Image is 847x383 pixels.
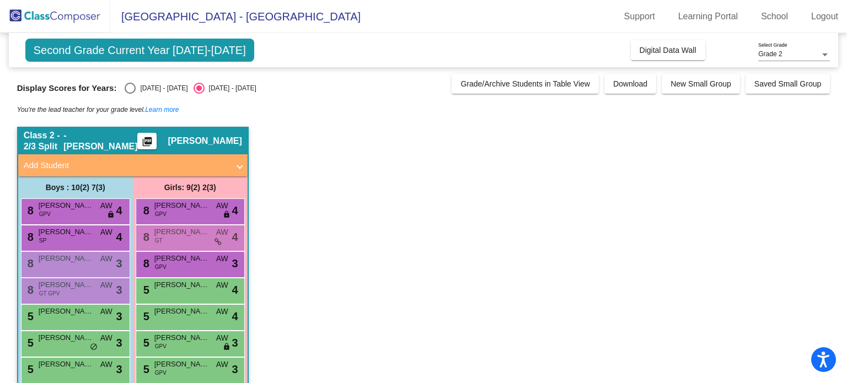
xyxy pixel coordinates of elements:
span: 3 [232,255,238,272]
span: 8 [25,231,34,243]
span: [PERSON_NAME] [39,359,94,370]
span: AW [100,359,112,370]
span: - [PERSON_NAME] [63,130,137,152]
span: lock [107,211,115,219]
mat-icon: picture_as_pdf [141,136,154,152]
span: 5 [25,337,34,349]
span: [PERSON_NAME] [39,253,94,264]
span: 3 [232,361,238,377]
span: 5 [141,284,149,296]
span: 8 [25,204,34,217]
button: Grade/Archive Students in Table View [452,74,599,94]
span: 3 [116,361,122,377]
span: 5 [25,310,34,322]
span: [PERSON_NAME] [39,332,94,343]
span: SP [39,236,46,245]
span: [PERSON_NAME] [154,332,210,343]
button: Saved Small Group [746,74,830,94]
span: [PERSON_NAME] [154,279,210,290]
span: AW [216,279,228,291]
span: 8 [25,284,34,296]
span: AW [216,359,228,370]
span: do_not_disturb_alt [90,343,98,352]
div: Girls: 9(2) 2(3) [133,176,248,198]
span: [GEOGRAPHIC_DATA] - [GEOGRAPHIC_DATA] [110,8,361,25]
span: [PERSON_NAME] [154,226,210,238]
span: Second Grade Current Year [DATE]-[DATE] [25,39,254,62]
span: [PERSON_NAME] [154,253,210,264]
span: GPV [155,263,167,271]
a: Learning Portal [669,8,747,25]
span: Digital Data Wall [640,46,696,55]
span: [PERSON_NAME] [154,306,210,317]
span: Display Scores for Years: [17,83,117,93]
span: 4 [232,282,238,298]
span: 3 [116,308,122,325]
span: 4 [232,308,238,325]
span: 8 [141,257,149,269]
span: 5 [141,310,149,322]
a: School [752,8,797,25]
span: [PERSON_NAME] [39,306,94,317]
i: You're the lead teacher for your grade level. [17,106,179,114]
span: 3 [116,335,122,351]
span: GPV [155,342,167,350]
span: GPV [155,369,167,377]
span: [PERSON_NAME] [154,359,210,370]
span: [PERSON_NAME] [168,136,242,147]
span: AW [100,279,112,291]
button: New Small Group [662,74,740,94]
span: 5 [25,363,34,375]
mat-panel-title: Add Student [24,159,229,172]
button: Print Students Details [137,133,157,149]
span: 4 [116,202,122,219]
span: GPV [39,210,51,218]
a: Logout [802,8,847,25]
div: Boys : 10(2) 7(3) [18,176,133,198]
span: 4 [232,202,238,219]
span: GPV [155,210,167,218]
span: AW [216,306,228,317]
span: AW [100,200,112,212]
div: [DATE] - [DATE] [205,83,256,93]
a: Support [615,8,664,25]
span: 8 [141,204,149,217]
mat-expansion-panel-header: Add Student [18,154,248,176]
span: Class 2 - 2/3 Split [24,130,64,152]
span: 8 [141,231,149,243]
span: AW [100,253,112,265]
span: AW [100,332,112,344]
span: Saved Small Group [754,79,821,88]
span: AW [100,306,112,317]
span: 5 [141,337,149,349]
span: 4 [116,229,122,245]
span: 3 [116,255,122,272]
span: New Small Group [671,79,731,88]
span: 5 [141,363,149,375]
span: lock [223,211,230,219]
span: AW [216,200,228,212]
span: [PERSON_NAME] [154,200,210,211]
button: Digital Data Wall [631,40,705,60]
span: Grade 2 [758,50,782,58]
span: 3 [116,282,122,298]
mat-radio-group: Select an option [125,83,256,94]
span: lock [223,343,230,352]
span: Download [613,79,647,88]
span: [PERSON_NAME] [39,226,94,238]
span: AW [216,226,228,238]
button: Download [604,74,656,94]
span: AW [216,253,228,265]
div: [DATE] - [DATE] [136,83,187,93]
span: 8 [25,257,34,269]
span: Grade/Archive Students in Table View [460,79,590,88]
span: GT [155,236,163,245]
a: Learn more [145,106,179,114]
span: AW [216,332,228,344]
span: 4 [232,229,238,245]
span: AW [100,226,112,238]
span: 3 [232,335,238,351]
span: [PERSON_NAME] [39,279,94,290]
span: GT GPV [39,289,60,298]
span: [PERSON_NAME] [39,200,94,211]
